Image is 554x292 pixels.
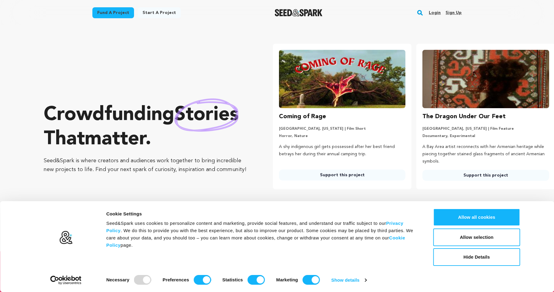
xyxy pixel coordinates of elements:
p: Seed&Spark is where creators and audiences work together to bring incredible new projects to life... [44,156,249,174]
img: Seed&Spark Logo Dark Mode [275,9,322,16]
h3: The Dragon Under Our Feet [422,112,506,122]
p: [GEOGRAPHIC_DATA], [US_STATE] | Film Feature [422,126,549,131]
p: Horror, Nature [279,134,406,139]
p: A Bay Area artist reconnects with her Armenian heritage while piecing together stained glass frag... [422,143,549,165]
a: Support this project [422,170,549,181]
a: Start a project [138,7,181,18]
a: Sign up [446,8,462,18]
strong: Statistics [222,277,243,282]
a: Seed&Spark Homepage [275,9,322,16]
span: matter [85,130,145,149]
div: Cookie Settings [106,210,420,218]
p: Documentary, Experimental [422,134,549,139]
button: Hide Details [433,248,520,266]
div: Seed&Spark uses cookies to personalize content and marketing, provide social features, and unders... [106,220,420,249]
strong: Marketing [276,277,298,282]
p: [GEOGRAPHIC_DATA], [US_STATE] | Film Short [279,126,406,131]
a: Usercentrics Cookiebot - opens in a new window [39,276,92,285]
p: Crowdfunding that . [44,103,249,152]
strong: Necessary [106,277,129,282]
h3: Coming of Rage [279,112,326,122]
img: logo [59,231,73,245]
button: Allow selection [433,228,520,246]
img: Coming of Rage image [279,50,406,108]
button: Allow all cookies [433,208,520,226]
a: Support this project [279,170,406,180]
strong: Preferences [163,277,189,282]
a: Show details [331,276,366,285]
img: The Dragon Under Our Feet image [422,50,549,108]
a: Fund a project [92,7,134,18]
img: hand sketched image [174,98,239,132]
a: Login [429,8,441,18]
p: A shy indigenous girl gets possessed after her best friend betrays her during their annual campin... [279,143,406,158]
